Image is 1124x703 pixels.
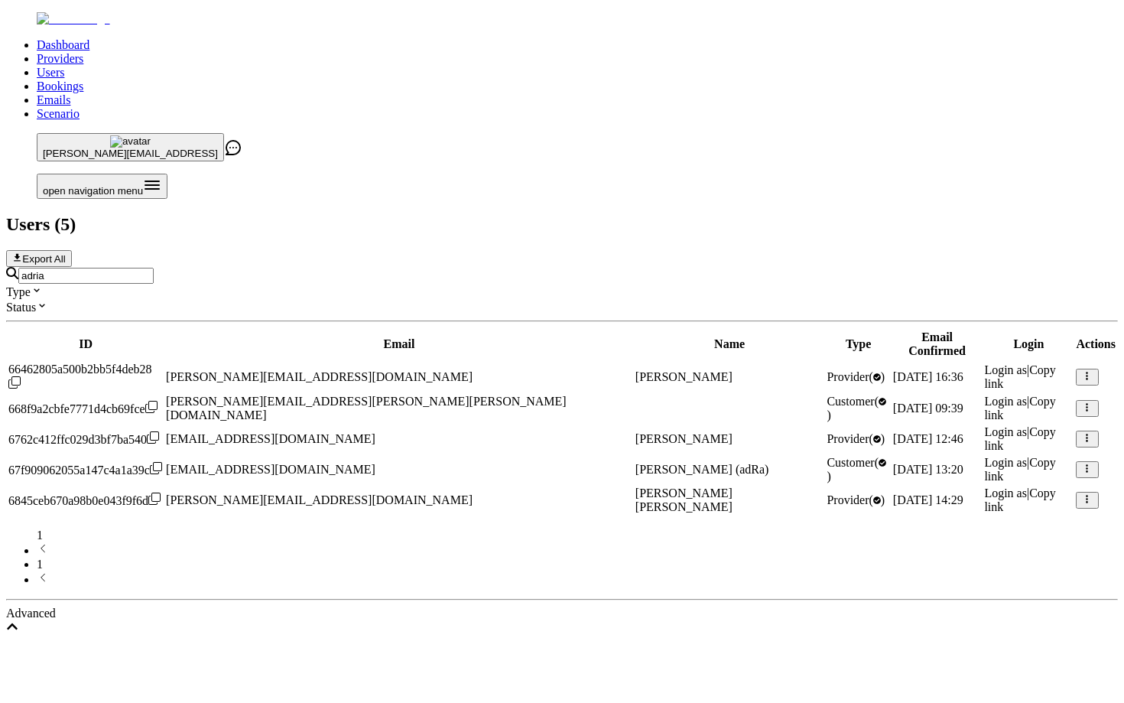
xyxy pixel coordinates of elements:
span: [PERSON_NAME] [PERSON_NAME] [635,487,733,513]
a: Providers [37,52,83,65]
div: Click to copy [8,431,163,447]
div: Click to copy [8,401,163,416]
div: | [984,456,1073,483]
button: Export All [6,250,72,267]
button: Open menu [37,174,167,199]
th: Email Confirmed [892,330,983,359]
span: [EMAIL_ADDRESS][DOMAIN_NAME] [166,463,375,476]
span: Login as [984,395,1027,408]
h2: Users ( 5 ) [6,214,1118,235]
div: Status [6,299,1118,314]
th: Name [635,330,825,359]
span: open navigation menu [43,185,143,197]
span: 1 [37,529,43,542]
div: | [984,425,1073,453]
div: | [984,487,1073,514]
li: previous page button [37,542,1118,558]
span: validated [827,395,886,421]
span: [DATE] 12:46 [893,432,963,445]
span: [PERSON_NAME] [635,370,733,383]
th: Login [983,330,1074,359]
span: [PERSON_NAME][EMAIL_ADDRESS][PERSON_NAME][PERSON_NAME][DOMAIN_NAME] [166,395,567,421]
th: Email [165,330,633,359]
span: Advanced [6,607,56,620]
div: | [984,363,1073,391]
span: Login as [984,456,1027,469]
button: avatar[PERSON_NAME][EMAIL_ADDRESS] [37,133,224,161]
div: Type [6,284,1118,299]
span: [DATE] 14:29 [893,493,963,506]
span: validated [827,493,885,506]
li: pagination item 1 active [37,558,1118,571]
span: Copy link [984,363,1055,390]
li: next page button [37,571,1118,587]
a: Users [37,66,64,79]
input: Search by email [18,268,154,284]
span: [PERSON_NAME][EMAIL_ADDRESS][DOMAIN_NAME] [166,493,473,506]
span: [PERSON_NAME][EMAIL_ADDRESS] [43,148,218,159]
span: validated [827,370,885,383]
nav: pagination navigation [6,529,1118,587]
th: ID [8,330,164,359]
span: [DATE] 16:36 [893,370,963,383]
img: avatar [110,135,151,148]
span: Copy link [984,425,1055,452]
div: Click to copy [8,493,163,508]
span: Copy link [984,487,1055,513]
span: validated [827,456,886,483]
th: Actions [1075,330,1116,359]
div: Click to copy [8,462,163,477]
span: Login as [984,425,1027,438]
span: [DATE] 13:20 [893,463,963,476]
a: Scenario [37,107,80,120]
a: Bookings [37,80,83,93]
span: Login as [984,363,1027,376]
span: Login as [984,487,1027,500]
th: Type [826,330,890,359]
img: Fluum Logo [37,12,110,26]
span: Copy link [984,456,1055,483]
a: Dashboard [37,38,89,51]
span: [PERSON_NAME][EMAIL_ADDRESS][DOMAIN_NAME] [166,370,473,383]
div: | [984,395,1073,422]
div: Click to copy [8,363,163,392]
a: Emails [37,93,70,106]
span: validated [827,432,885,445]
span: [PERSON_NAME] [635,432,733,445]
span: Copy link [984,395,1055,421]
span: [EMAIL_ADDRESS][DOMAIN_NAME] [166,432,375,445]
span: [PERSON_NAME] (adRa) [635,463,769,476]
span: [DATE] 09:39 [893,402,963,415]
